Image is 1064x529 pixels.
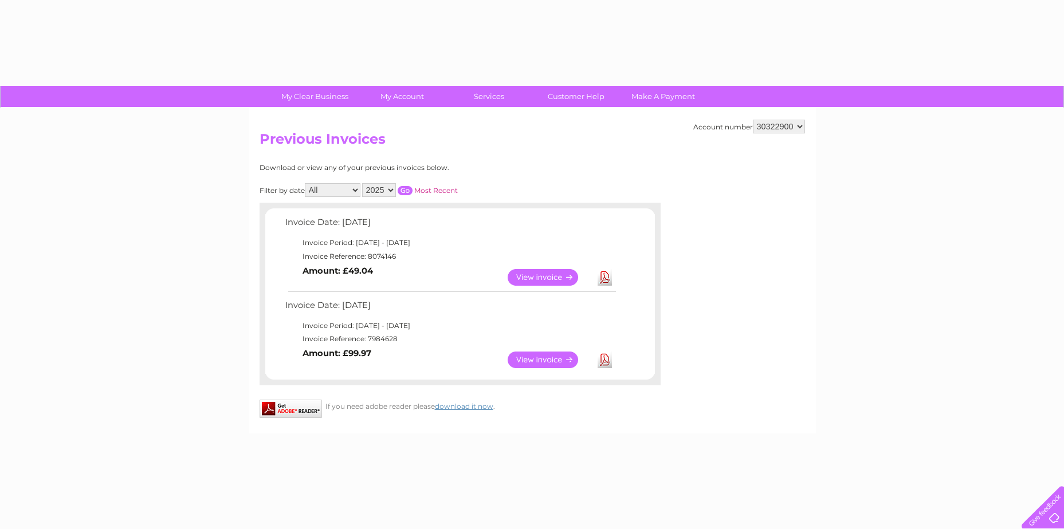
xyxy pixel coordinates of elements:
[260,131,805,153] h2: Previous Invoices
[268,86,362,107] a: My Clear Business
[282,319,618,333] td: Invoice Period: [DATE] - [DATE]
[508,352,592,368] a: View
[529,86,623,107] a: Customer Help
[598,352,612,368] a: Download
[435,402,493,410] a: download it now
[260,400,661,410] div: If you need adobe reader please .
[260,164,560,172] div: Download or view any of your previous invoices below.
[282,298,618,319] td: Invoice Date: [DATE]
[508,269,592,286] a: View
[282,236,618,250] td: Invoice Period: [DATE] - [DATE]
[303,266,373,276] b: Amount: £49.04
[693,120,805,133] div: Account number
[282,215,618,236] td: Invoice Date: [DATE]
[282,250,618,263] td: Invoice Reference: 8074146
[260,183,560,197] div: Filter by date
[442,86,536,107] a: Services
[303,348,371,358] b: Amount: £99.97
[616,86,710,107] a: Make A Payment
[282,332,618,346] td: Invoice Reference: 7984628
[414,186,458,195] a: Most Recent
[355,86,449,107] a: My Account
[598,269,612,286] a: Download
